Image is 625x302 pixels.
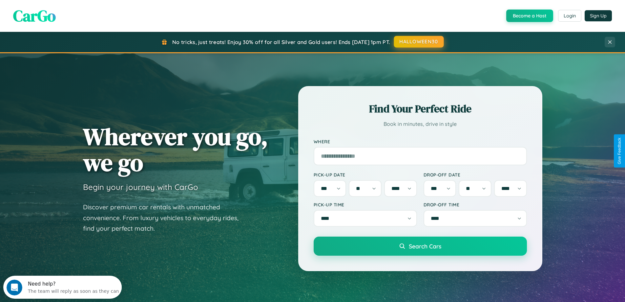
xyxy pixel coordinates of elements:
[424,202,527,207] label: Drop-off Time
[3,276,122,299] iframe: Intercom live chat discovery launcher
[83,202,247,234] p: Discover premium car rentals with unmatched convenience. From luxury vehicles to everyday rides, ...
[585,10,612,21] button: Sign Up
[558,10,581,22] button: Login
[314,172,417,177] label: Pick-up Date
[83,124,268,175] h1: Wherever you go, we go
[314,202,417,207] label: Pick-up Time
[314,139,527,144] label: Where
[394,36,444,48] button: HALLOWEEN30
[409,243,441,250] span: Search Cars
[13,5,56,27] span: CarGo
[314,119,527,129] p: Book in minutes, drive in style
[25,11,116,18] div: The team will reply as soon as they can
[424,172,527,177] label: Drop-off Date
[83,182,198,192] h3: Begin your journey with CarGo
[506,10,553,22] button: Become a Host
[314,102,527,116] h2: Find Your Perfect Ride
[7,280,22,295] iframe: Intercom live chat
[617,138,622,164] div: Give Feedback
[3,3,122,21] div: Open Intercom Messenger
[314,237,527,256] button: Search Cars
[172,39,390,45] span: No tricks, just treats! Enjoy 30% off for all Silver and Gold users! Ends [DATE] 1pm PT.
[25,6,116,11] div: Need help?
